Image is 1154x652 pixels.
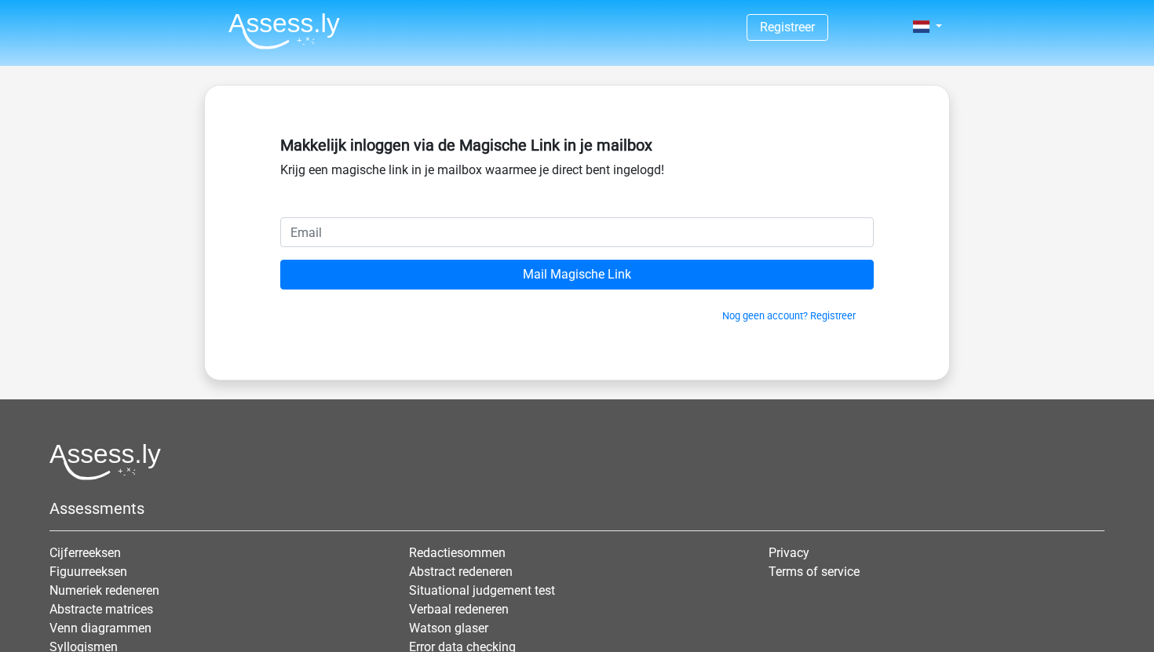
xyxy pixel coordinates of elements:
[409,583,555,598] a: Situational judgement test
[722,310,856,322] a: Nog geen account? Registreer
[280,129,874,217] div: Krijg een magische link in je mailbox waarmee je direct bent ingelogd!
[280,217,874,247] input: Email
[49,443,161,480] img: Assessly logo
[280,136,874,155] h5: Makkelijk inloggen via de Magische Link in je mailbox
[409,564,513,579] a: Abstract redeneren
[49,602,153,617] a: Abstracte matrices
[49,564,127,579] a: Figuurreeksen
[49,499,1105,518] h5: Assessments
[409,602,509,617] a: Verbaal redeneren
[49,583,159,598] a: Numeriek redeneren
[228,13,340,49] img: Assessly
[280,260,874,290] input: Mail Magische Link
[769,545,809,560] a: Privacy
[409,545,506,560] a: Redactiesommen
[409,621,488,636] a: Watson glaser
[49,621,152,636] a: Venn diagrammen
[49,545,121,560] a: Cijferreeksen
[760,20,815,35] a: Registreer
[769,564,860,579] a: Terms of service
